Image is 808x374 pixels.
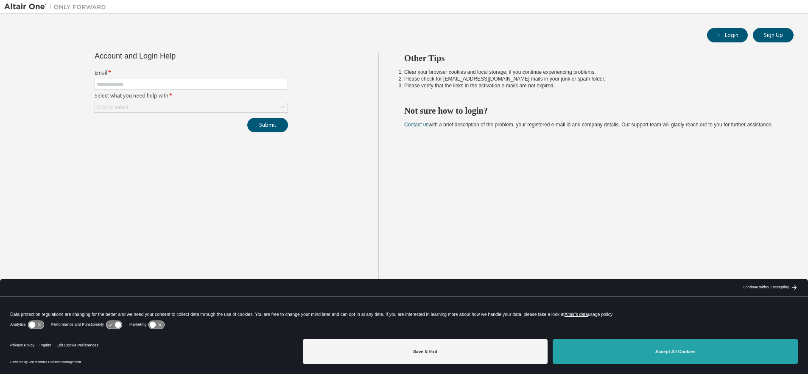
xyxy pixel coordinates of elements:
[404,75,778,82] li: Please check for [EMAIL_ADDRESS][DOMAIN_NAME] mails in your junk or spam folder.
[404,122,772,128] span: with a brief description of the problem, your registered e-mail id and company details. Our suppo...
[404,105,778,116] h2: Not sure how to login?
[4,3,110,11] img: Altair One
[404,53,778,64] h2: Other Tips
[95,102,288,112] div: Click to select
[404,69,778,75] li: Clear your browser cookies and local storage, if you continue experiencing problems.
[95,92,288,99] label: Select what you need help with
[404,82,778,89] li: Please verify that the links in the activation e-mails are not expired.
[404,122,428,128] a: Contact us
[95,53,249,59] div: Account and Login Help
[95,70,288,76] label: Email
[707,28,748,42] button: Login
[753,28,794,42] button: Sign Up
[97,104,128,111] div: Click to select
[247,118,288,132] button: Submit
